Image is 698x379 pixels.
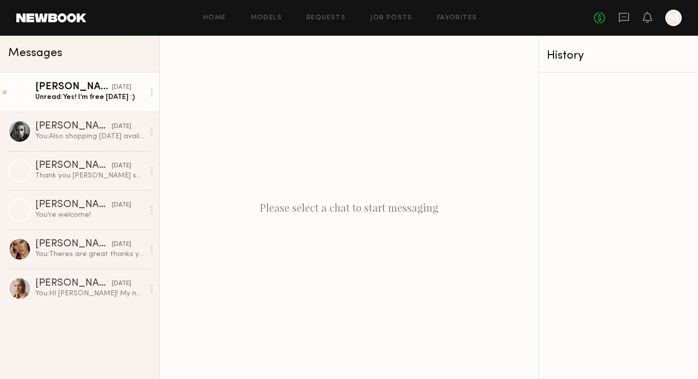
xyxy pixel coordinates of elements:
[35,279,112,289] div: [PERSON_NAME]
[35,121,112,132] div: [PERSON_NAME]
[547,50,690,62] div: History
[112,161,131,171] div: [DATE]
[112,83,131,92] div: [DATE]
[35,249,144,259] div: You: Theres are great thanks you for the quick response [PERSON_NAME]!
[35,92,144,102] div: Unread: Yes! I’m free [DATE] :)
[437,15,477,21] a: Favorites
[35,82,112,92] div: [PERSON_NAME]
[35,289,144,298] div: You: HI [PERSON_NAME]! My names [PERSON_NAME], I'm the marketing manager of a brand called Seea (...
[35,132,144,141] div: You: Also shopping [DATE] availability
[665,10,682,26] a: M
[8,47,62,59] span: Messages
[35,210,144,220] div: You’re welcome!
[251,15,282,21] a: Models
[112,279,131,289] div: [DATE]
[35,239,112,249] div: [PERSON_NAME]
[306,15,346,21] a: Requests
[112,122,131,132] div: [DATE]
[112,240,131,249] div: [DATE]
[35,200,112,210] div: [PERSON_NAME]
[35,171,144,181] div: Thank you [PERSON_NAME] such a pleasure 🤍
[35,161,112,171] div: [PERSON_NAME]
[160,36,538,379] div: Please select a chat to start messaging
[203,15,226,21] a: Home
[112,200,131,210] div: [DATE]
[370,15,413,21] a: Job Posts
